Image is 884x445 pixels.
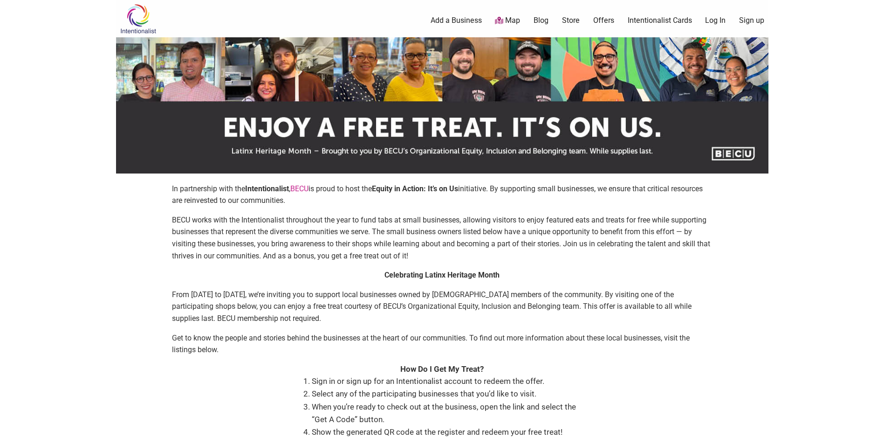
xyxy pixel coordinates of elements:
a: Sign up [739,15,764,26]
strong: Celebrating Latinx Heritage Month [384,271,500,279]
li: Select any of the participating businesses that you’d like to visit. [312,388,582,400]
a: Log In [705,15,726,26]
p: In partnership with the , is proud to host the initiative. By supporting small businesses, we ens... [172,183,713,207]
p: Get to know the people and stories behind the businesses at the heart of our communities. To find... [172,332,713,356]
strong: Intentionalist [245,184,289,193]
a: Offers [593,15,614,26]
img: Intentionalist [116,4,160,34]
li: Show the generated QR code at the register and redeem your free treat! [312,426,582,438]
li: When you’re ready to check out at the business, open the link and select the “Get A Code” button. [312,401,582,426]
a: Intentionalist Cards [628,15,692,26]
a: BECU [290,184,308,193]
p: From [DATE] to [DATE], we’re inviting you to support local businesses owned by [DEMOGRAPHIC_DATA]... [172,289,713,325]
a: Store [562,15,580,26]
li: Sign in or sign up for an Intentionalist account to redeem the offer. [312,375,582,388]
a: Add a Business [431,15,482,26]
p: BECU works with the Intentionalist throughout the year to fund tabs at small businesses, allowing... [172,214,713,262]
img: sponsor logo [116,37,768,174]
a: Blog [534,15,548,26]
a: Map [495,15,520,26]
strong: How Do I Get My Treat? [400,364,484,374]
strong: Equity in Action: It’s on Us [372,184,458,193]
